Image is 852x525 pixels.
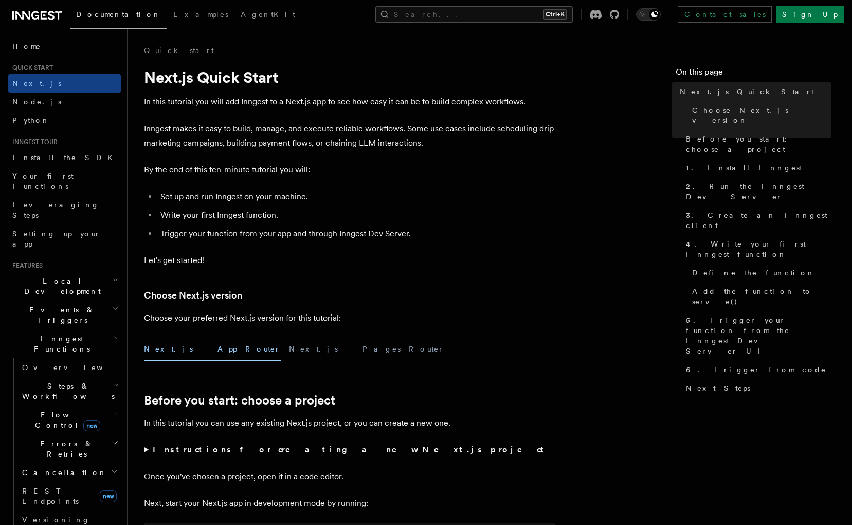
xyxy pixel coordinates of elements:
a: Install the SDK [8,148,121,167]
a: Setting up your app [8,224,121,253]
a: Next.js [8,74,121,93]
span: new [100,490,117,502]
span: Python [12,116,50,125]
button: Cancellation [18,463,121,482]
button: Flow Controlnew [18,406,121,434]
li: Trigger your function from your app and through Inngest Dev Server. [157,226,555,241]
a: 3. Create an Inngest client [682,206,831,235]
a: Python [8,111,121,130]
a: Choose Next.js version [688,101,831,130]
span: Setting up your app [12,230,101,248]
span: 6. Trigger from code [686,364,826,375]
a: 4. Write your first Inngest function [682,235,831,264]
span: Documentation [76,10,161,19]
span: Leveraging Steps [12,201,99,219]
span: Next Steps [686,383,750,393]
a: Before you start: choose a project [682,130,831,159]
a: Your first Functions [8,167,121,196]
button: Steps & Workflows [18,377,121,406]
p: Once you've chosen a project, open it in a code editor. [144,469,555,484]
a: Choose Next.js version [144,288,242,303]
span: Home [12,41,41,51]
button: Next.js - Pages Router [289,338,444,361]
button: Inngest Functions [8,329,121,358]
a: Quick start [144,45,214,56]
span: Versioning [22,516,90,524]
h4: On this page [676,66,831,82]
span: Quick start [8,64,53,72]
a: AgentKit [234,3,301,28]
button: Local Development [8,272,121,301]
li: Set up and run Inngest on your machine. [157,189,555,204]
span: Overview [22,363,128,372]
p: In this tutorial you can use any existing Next.js project, or you can create a new one. [144,416,555,430]
span: 4. Write your first Inngest function [686,239,831,259]
span: Next.js [12,79,61,87]
span: 5. Trigger your function from the Inngest Dev Server UI [686,315,831,356]
span: 2. Run the Inngest Dev Server [686,181,831,202]
span: 1. Install Inngest [686,163,802,173]
li: Write your first Inngest function. [157,208,555,222]
button: Toggle dark mode [636,8,661,21]
span: Add the function to serve() [692,286,831,307]
button: Search...Ctrl+K [375,6,573,23]
a: Define the function [688,264,831,282]
span: Features [8,261,43,270]
a: Node.js [8,93,121,111]
span: Examples [173,10,228,19]
span: Local Development [8,276,112,296]
span: Choose Next.js version [692,105,831,126]
span: Next.js Quick Start [680,86,814,97]
span: Inngest Functions [8,334,111,354]
span: 3. Create an Inngest client [686,210,831,231]
strong: Instructions for creating a new Next.js project [153,445,548,454]
span: Define the function [692,268,815,278]
a: 2. Run the Inngest Dev Server [682,177,831,206]
kbd: Ctrl+K [543,9,567,20]
span: Your first Functions [12,172,74,190]
p: In this tutorial you will add Inngest to a Next.js app to see how easy it can be to build complex... [144,95,555,109]
a: Home [8,37,121,56]
h1: Next.js Quick Start [144,68,555,86]
p: Inngest makes it easy to build, manage, and execute reliable workflows. Some use cases include sc... [144,121,555,150]
span: Node.js [12,98,61,106]
button: Events & Triggers [8,301,121,329]
a: Overview [18,358,121,377]
a: Sign Up [776,6,844,23]
summary: Instructions for creating a new Next.js project [144,443,555,457]
span: Install the SDK [12,153,119,162]
p: By the end of this ten-minute tutorial you will: [144,163,555,177]
a: Next Steps [682,379,831,397]
button: Errors & Retries [18,434,121,463]
a: Examples [167,3,234,28]
a: Next.js Quick Start [676,82,831,101]
a: REST Endpointsnew [18,482,121,511]
span: Cancellation [18,467,107,478]
a: 1. Install Inngest [682,159,831,177]
span: Before you start: choose a project [686,134,831,154]
span: Steps & Workflows [18,381,115,401]
p: Next, start your Next.js app in development mode by running: [144,496,555,511]
span: AgentKit [241,10,295,19]
button: Next.js - App Router [144,338,281,361]
a: 6. Trigger from code [682,360,831,379]
a: Leveraging Steps [8,196,121,224]
a: Before you start: choose a project [144,393,335,408]
span: Events & Triggers [8,305,112,325]
span: REST Endpoints [22,487,79,505]
p: Let's get started! [144,253,555,268]
span: Inngest tour [8,138,58,146]
p: Choose your preferred Next.js version for this tutorial: [144,311,555,325]
a: Documentation [70,3,167,29]
span: Flow Control [18,410,113,430]
span: Errors & Retries [18,439,112,459]
span: new [83,420,100,431]
a: Add the function to serve() [688,282,831,311]
a: 5. Trigger your function from the Inngest Dev Server UI [682,311,831,360]
a: Contact sales [678,6,772,23]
